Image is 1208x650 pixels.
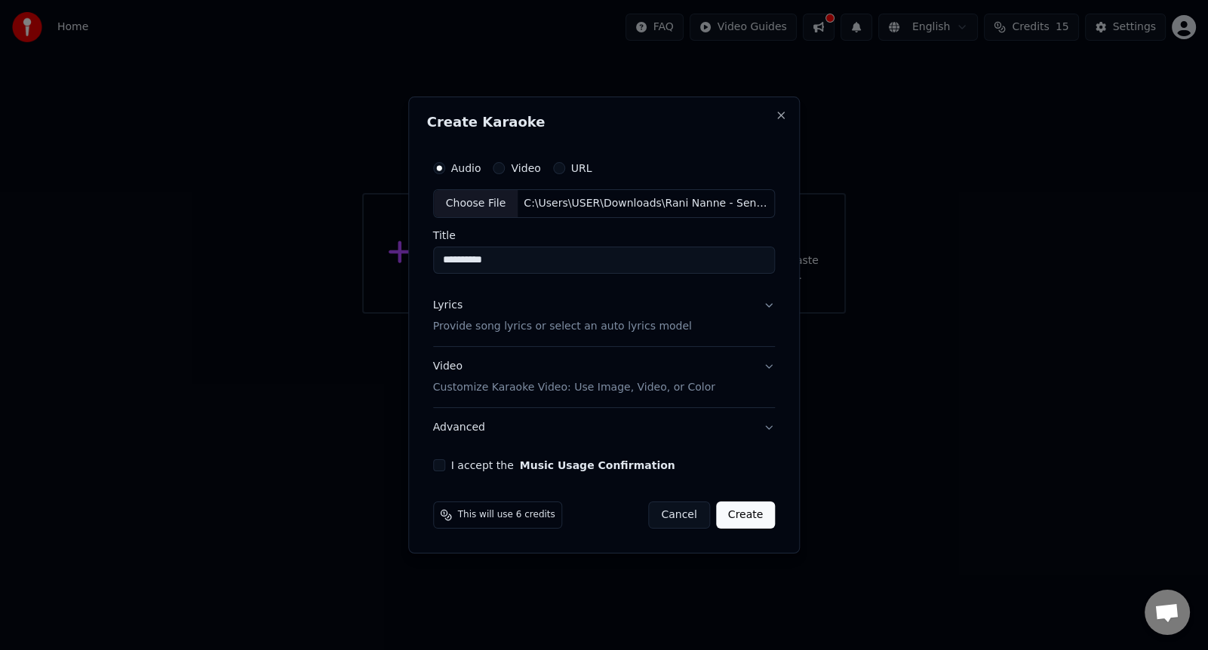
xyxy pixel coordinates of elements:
label: Video [512,163,541,173]
label: Audio [451,163,481,173]
label: URL [571,163,592,173]
div: Lyrics [433,298,463,313]
div: Choose File [434,190,518,217]
label: I accept the [451,460,675,471]
button: Create [716,501,776,529]
button: Cancel [648,501,709,529]
button: VideoCustomize Karaoke Video: Use Image, Video, or Color [433,347,776,407]
button: Advanced [433,408,776,447]
div: Video [433,359,715,395]
div: C:\Users\USER\Downloads\Rani Nanne - SenSongsmp3.Co.mp3 [518,196,774,211]
button: I accept the [520,460,675,471]
button: LyricsProvide song lyrics or select an auto lyrics model [433,286,776,346]
h2: Create Karaoke [427,115,782,129]
span: This will use 6 credits [458,509,555,521]
label: Title [433,230,776,241]
p: Provide song lyrics or select an auto lyrics model [433,319,692,334]
p: Customize Karaoke Video: Use Image, Video, or Color [433,380,715,395]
